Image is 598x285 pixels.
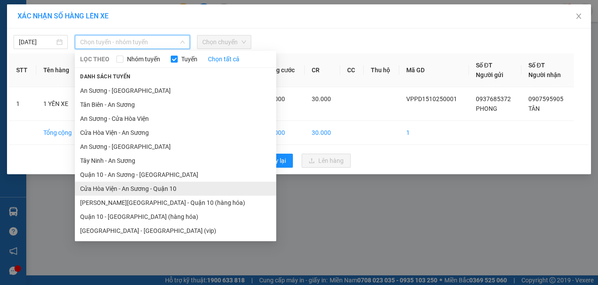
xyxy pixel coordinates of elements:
th: CC [340,53,364,87]
th: STT [9,53,36,87]
li: Quận 10 - An Sương - [GEOGRAPHIC_DATA] [75,168,276,182]
span: close [575,13,582,20]
th: Mã GD [399,53,469,87]
button: uploadLên hàng [302,154,351,168]
span: Chọn chuyến [202,35,246,49]
span: TÂN [528,105,540,112]
td: 30.000 [259,121,305,145]
li: Cửa Hòa Viện - An Sương - Quận 10 [75,182,276,196]
td: 1 YÊN XE [36,87,82,121]
td: 1 [9,87,36,121]
th: Tên hàng [36,53,82,87]
span: Người nhận [528,71,561,78]
li: An Sương - Cửa Hòa Viện [75,112,276,126]
span: XÁC NHẬN SỐ HÀNG LÊN XE [18,12,109,20]
span: LỌC THEO [80,54,109,64]
span: Người gửi [476,71,503,78]
button: Close [566,4,591,29]
td: Tổng cộng [36,121,82,145]
li: [GEOGRAPHIC_DATA] - [GEOGRAPHIC_DATA] (vip) [75,224,276,238]
th: CR [305,53,340,87]
li: Tây Ninh - An Sương [75,154,276,168]
span: Nhóm tuyến [123,54,164,64]
li: Cửa Hòa Viện - An Sương [75,126,276,140]
span: Số ĐT [528,62,545,69]
input: 15/10/2025 [19,37,55,47]
a: Chọn tất cả [208,54,239,64]
li: Tân Biên - An Sương [75,98,276,112]
span: VPPD1510250001 [406,95,457,102]
span: Danh sách tuyến [75,73,136,81]
th: Tổng cước [259,53,305,87]
span: Số ĐT [476,62,492,69]
span: Chọn tuyến - nhóm tuyến [80,35,185,49]
span: 30.000 [312,95,331,102]
th: Thu hộ [364,53,399,87]
li: An Sương - [GEOGRAPHIC_DATA] [75,84,276,98]
li: Quận 10 - [GEOGRAPHIC_DATA] (hàng hóa) [75,210,276,224]
span: 0907595905 [528,95,563,102]
li: An Sương - [GEOGRAPHIC_DATA] [75,140,276,154]
td: 30.000 [305,121,340,145]
span: Tuyến [178,54,201,64]
td: 1 [399,121,469,145]
li: [PERSON_NAME][GEOGRAPHIC_DATA] - Quận 10 (hàng hóa) [75,196,276,210]
span: PHONG [476,105,497,112]
span: down [180,39,185,45]
span: 0937685372 [476,95,511,102]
